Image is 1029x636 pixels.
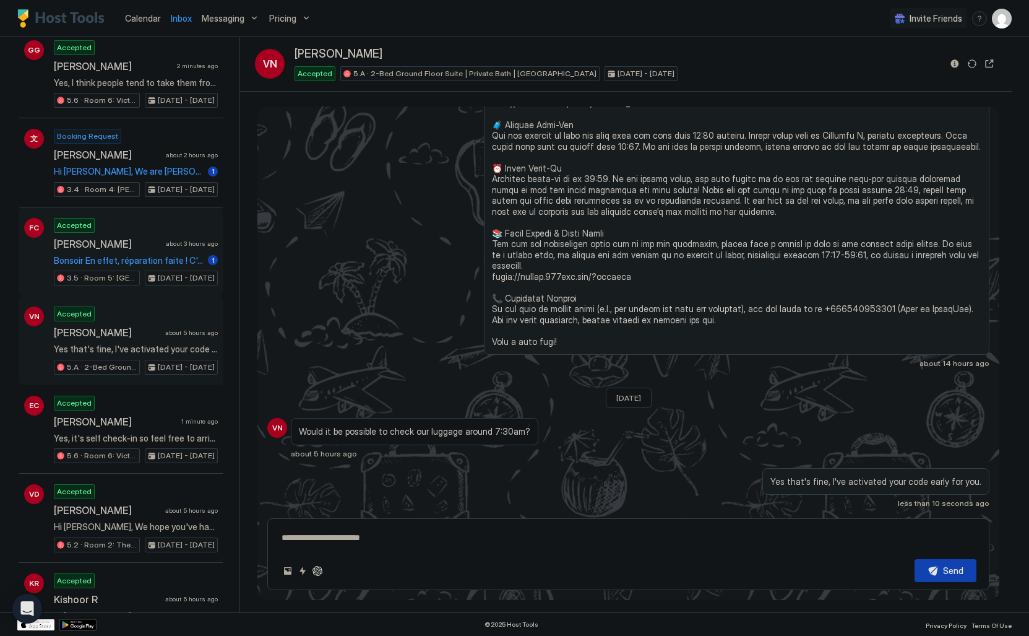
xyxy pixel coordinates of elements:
span: KR [29,578,39,589]
span: 5.A · 2-Bed Ground Floor Suite | Private Bath | [GEOGRAPHIC_DATA] [353,68,596,79]
button: Reservation information [947,56,962,71]
span: VN [29,311,40,322]
span: 5.6 · Room 6: Victoria Line | Loft room | [GEOGRAPHIC_DATA] [67,95,137,106]
a: Inbox [171,12,192,25]
span: 3.5 · Room 5: [GEOGRAPHIC_DATA] | [GEOGRAPHIC_DATA] [67,272,137,284]
span: [DATE] - [DATE] [618,68,674,79]
span: less than 10 seconds ago [898,499,989,508]
span: [PERSON_NAME] [54,60,172,72]
span: 文 [30,133,38,144]
span: about 5 hours ago [291,449,357,458]
button: Upload image [280,564,295,578]
span: [DATE] - [DATE] [158,539,215,551]
span: Hi [PERSON_NAME], We hope you've had a wonderful time in [GEOGRAPHIC_DATA]! Just a quick reminder... [54,611,218,622]
span: Pricing [269,13,296,24]
span: 5.A · 2-Bed Ground Floor Suite | Private Bath | [GEOGRAPHIC_DATA] [67,362,137,373]
span: 2 minutes ago [177,62,218,70]
span: [PERSON_NAME] [54,326,160,339]
a: Privacy Policy [926,618,967,631]
span: Yes, I think people tend to take them from wherever, so please feel free to take other slippers f... [54,77,218,89]
span: Accepted [57,42,92,53]
span: about 14 hours ago [919,359,989,368]
span: 5.6 · Room 6: Victoria Line | Loft room | [GEOGRAPHIC_DATA] [67,450,137,461]
span: Terms Of Use [971,622,1012,629]
span: [DATE] - [DATE] [158,362,215,373]
a: App Store [17,619,54,630]
span: about 5 hours ago [165,595,218,603]
span: Accepted [57,486,92,497]
span: Inbox [171,13,192,24]
span: Bonsoir En effet, réparation faite ! C'est bien plus fluide à manipuler. Merci et bonne soirée. [54,255,203,266]
div: User profile [992,9,1012,28]
span: Accepted [57,220,92,231]
span: Accepted [57,398,92,409]
span: Privacy Policy [926,622,967,629]
span: [PERSON_NAME] [54,238,161,250]
span: Hi [PERSON_NAME], We are [PERSON_NAME] and [PERSON_NAME] from [GEOGRAPHIC_DATA]. We would love to... [54,166,203,177]
span: [DATE] - [DATE] [158,184,215,195]
div: menu [972,11,987,26]
span: [PERSON_NAME] [295,47,382,61]
span: about 3 hours ago [166,240,218,248]
span: VN [272,422,283,433]
span: about 5 hours ago [165,507,218,515]
span: Calendar [125,13,161,24]
span: [DATE] - [DATE] [158,450,215,461]
span: 5.2 · Room 2: The Barbican | Ground floor | [GEOGRAPHIC_DATA] [67,539,137,551]
span: Yes, it's self check-in so feel free to arrive at anytime, just be mindful of noise if you come v... [54,433,218,444]
button: Open reservation [982,56,997,71]
span: 1 [212,256,215,265]
span: [DATE] [616,393,641,403]
span: Accepted [57,308,92,320]
span: Messaging [202,13,244,24]
span: Yes that's fine, I've activated your code early for you. [54,344,218,355]
button: Send [915,559,976,582]
span: 1 minute ago [181,417,218,425]
span: Booking Request [57,131,118,142]
div: Send [943,564,963,577]
button: Quick reply [295,564,310,578]
span: Hi [PERSON_NAME], We hope you've had a wonderful time in [GEOGRAPHIC_DATA]! Just a quick reminder... [54,521,218,533]
span: [PERSON_NAME] [54,504,160,516]
a: Host Tools Logo [17,9,110,28]
span: 3.4 · Room 4: [PERSON_NAME] Modern | Large room | [PERSON_NAME] [67,184,137,195]
span: GG [28,45,40,56]
span: Accepted [57,575,92,586]
span: [DATE] - [DATE] [158,272,215,284]
span: [PERSON_NAME] [54,149,161,161]
span: Accepted [298,68,332,79]
span: Invite Friends [910,13,962,24]
button: Sync reservation [965,56,979,71]
span: VN [263,56,277,71]
span: VD [29,489,40,500]
span: 1 [212,167,215,176]
span: © 2025 Host Tools [484,621,538,629]
a: Calendar [125,12,161,25]
span: [DATE] - [DATE] [158,95,215,106]
span: [PERSON_NAME] [54,416,176,428]
span: Would it be possible to check our luggage around 7:30am? [299,426,530,437]
span: about 5 hours ago [165,329,218,337]
span: about 2 hours ago [166,151,218,159]
div: Open Intercom Messenger [12,594,42,624]
span: Yes that's fine, I've activated your code early for you. [770,476,981,487]
a: Google Play Store [59,619,97,630]
span: Kishoor R [54,593,160,606]
a: Terms Of Use [971,618,1012,631]
span: FC [29,222,39,233]
span: EC [29,400,39,411]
